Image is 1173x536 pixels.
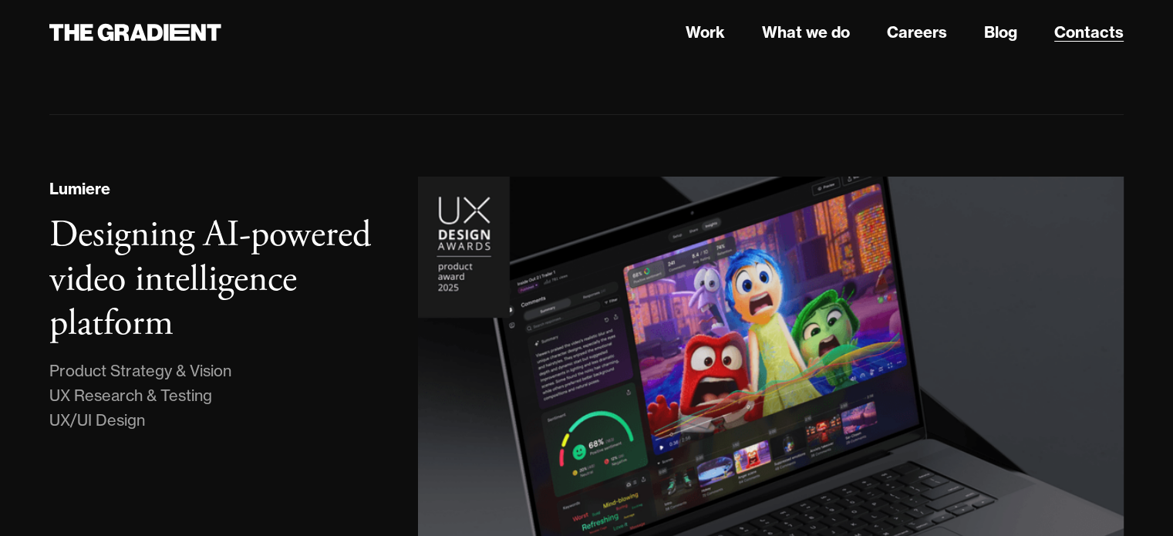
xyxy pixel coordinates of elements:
[887,21,947,44] a: Careers
[49,359,231,433] div: Product Strategy & Vision UX Research & Testing UX/UI Design
[1054,21,1124,44] a: Contacts
[984,21,1017,44] a: Blog
[49,211,371,347] h3: Designing AI-powered video intelligence platform
[49,177,110,201] div: Lumiere
[762,21,850,44] a: What we do
[686,21,725,44] a: Work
